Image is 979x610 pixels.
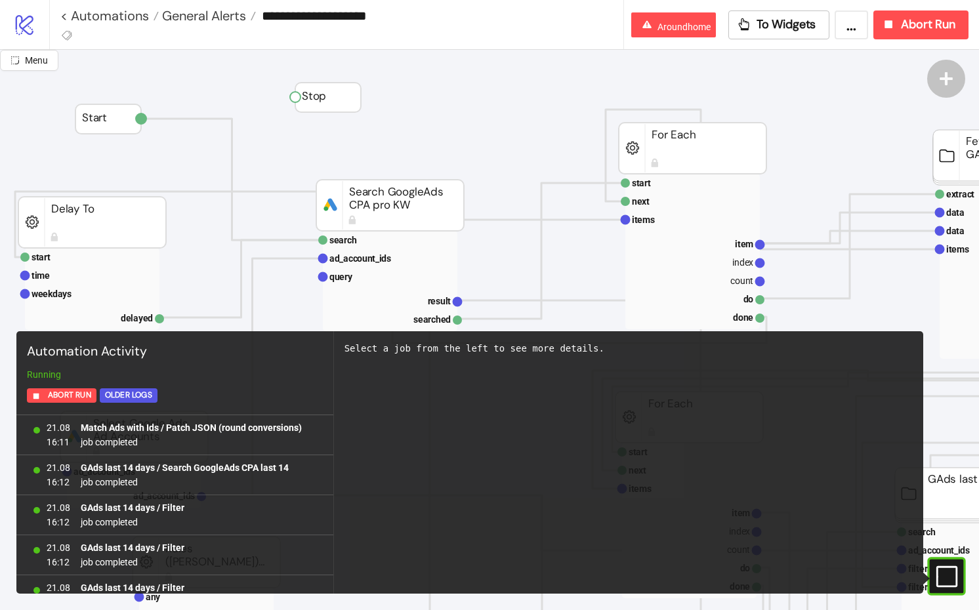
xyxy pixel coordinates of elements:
[946,226,965,236] text: data
[632,214,655,225] text: items
[47,555,70,569] span: 16:12
[730,275,753,286] text: count
[81,515,184,529] span: job completed
[22,336,328,367] div: Automation Activity
[946,189,974,199] text: extract
[47,540,70,555] span: 21.08
[47,420,70,435] span: 21.08
[10,56,20,65] span: radius-bottomright
[47,515,70,529] span: 16:12
[329,235,357,245] text: search
[735,239,753,249] text: item
[159,9,256,22] a: General Alerts
[873,10,969,39] button: Abort Run
[632,196,650,207] text: next
[47,460,70,475] span: 21.08
[835,10,868,39] button: ...
[31,270,50,281] text: time
[60,9,159,22] a: < Automations
[901,17,955,32] span: Abort Run
[31,289,72,299] text: weekdays
[81,435,302,449] span: job completed
[344,342,913,356] div: Select a job from the left to see more details.
[946,207,965,218] text: data
[81,462,289,473] b: GAds last 14 days / Search GoogleAds CPA last 14
[22,367,328,382] div: Running
[31,252,51,262] text: start
[48,388,91,403] span: Abort Run
[81,502,184,513] b: GAds last 14 days / Filter
[105,388,152,403] div: Older Logs
[81,475,289,489] span: job completed
[81,422,302,433] b: Match Ads with Ids / Patch JSON (round conversions)
[908,545,970,556] text: ad_account_ids
[728,10,830,39] button: To Widgets
[81,555,184,569] span: job completed
[100,388,157,403] button: Older Logs
[329,253,391,264] text: ad_account_ids
[657,22,711,32] span: Aroundhome
[732,257,753,268] text: index
[146,592,161,602] text: any
[47,475,70,489] span: 16:12
[632,178,651,188] text: start
[159,7,246,24] span: General Alerts
[946,244,969,254] text: items
[81,582,184,593] b: GAds last 14 days / Filter
[47,500,70,515] span: 21.08
[25,55,48,66] span: Menu
[27,388,96,403] button: Abort Run
[47,435,70,449] span: 16:11
[47,580,70,595] span: 21.08
[757,17,816,32] span: To Widgets
[428,296,451,306] text: result
[81,542,184,553] b: GAds last 14 days / Filter
[329,272,353,282] text: query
